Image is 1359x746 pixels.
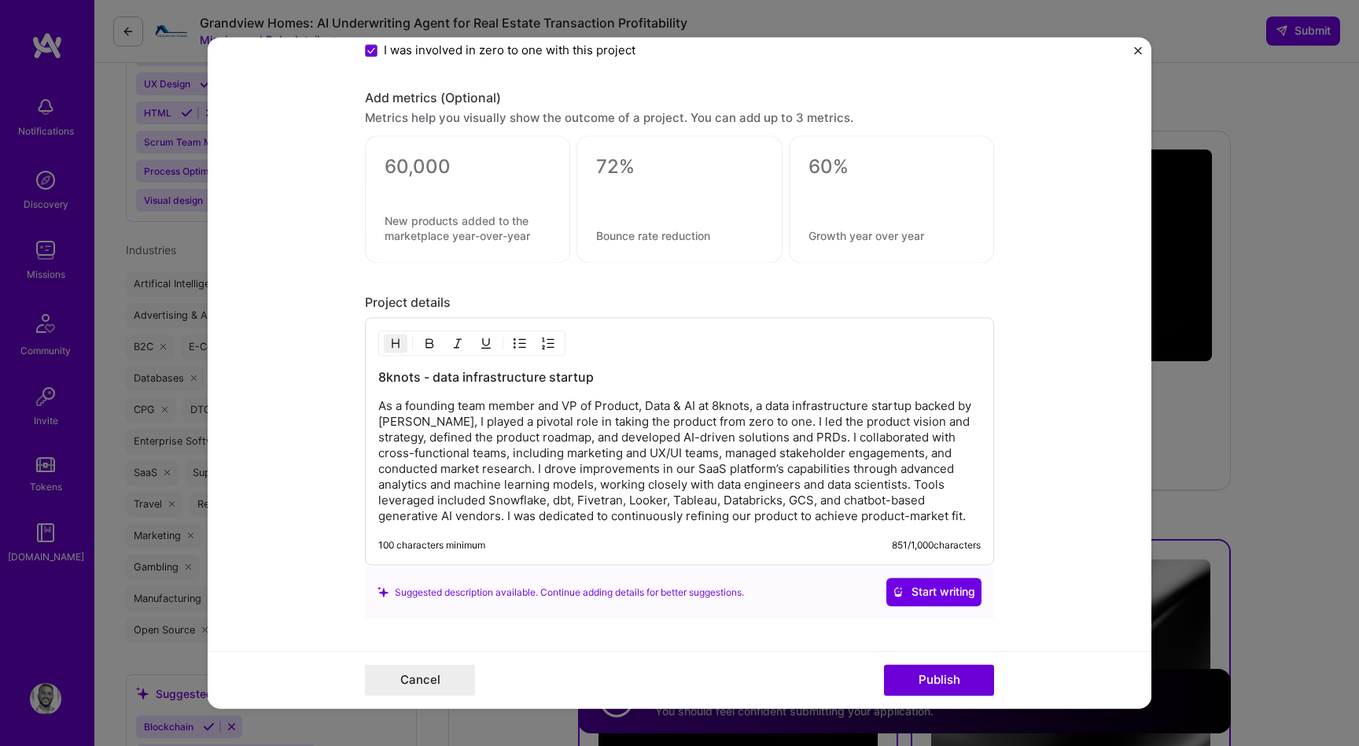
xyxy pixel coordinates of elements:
button: Publish [884,665,994,696]
div: Project details [365,295,994,312]
div: Metrics help you visually show the outcome of a project. You can add up to 3 metrics. [365,110,994,127]
img: UL [514,338,526,350]
div: Suggested description available. Continue adding details for better suggestions. [377,584,744,600]
img: Bold [423,338,436,350]
div: Add metrics (Optional) [365,90,994,107]
i: icon SuggestedTeams [377,587,389,598]
span: Start writing [893,585,975,600]
img: Italic [451,338,464,350]
span: I was involved in zero to one with this project [384,42,635,58]
button: Start writing [886,578,981,607]
h3: 8knots - data infrastructure startup [378,369,981,386]
img: Heading [389,338,402,350]
div: 100 characters minimum [378,540,485,552]
img: Divider [412,334,413,353]
img: OL [542,338,554,350]
button: Cancel [365,665,475,696]
button: Close [1134,46,1142,63]
i: icon CrystalBallWhite [893,587,904,598]
div: 851 / 1,000 characters [892,540,981,552]
p: As a founding team member and VP of Product, Data & AI at 8knots, a data infrastructure startup b... [378,399,981,525]
img: Underline [480,338,492,350]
